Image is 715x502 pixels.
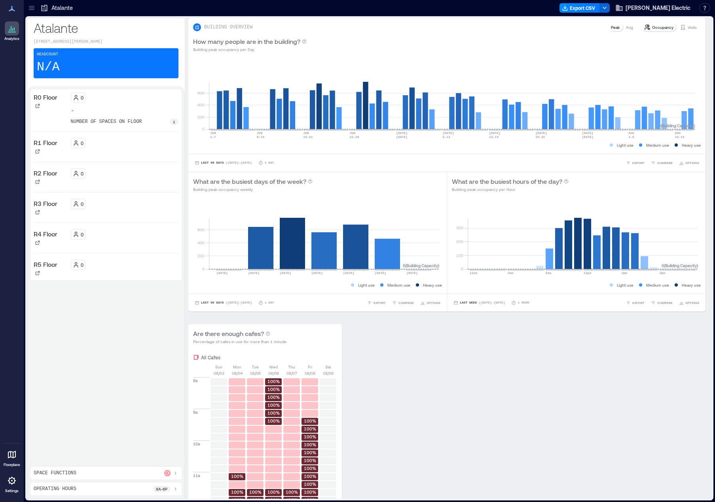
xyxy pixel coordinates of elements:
p: Tue [252,364,259,370]
text: 100% [304,450,316,455]
p: BUILDING OVERVIEW [204,24,252,30]
text: [DATE] [311,271,323,275]
p: number of spaces on floor [71,119,142,125]
p: 08/09 [323,370,334,376]
text: 20-26 [535,135,545,139]
text: [DATE] [396,131,408,135]
p: Analytics [4,36,19,41]
text: 100% [231,474,243,479]
tspan: 0 [461,266,463,271]
p: Space Functions [34,470,76,476]
text: JUN [350,131,356,135]
p: 08/05 [250,370,261,376]
text: [DATE] [280,271,291,275]
p: Sat [325,364,331,370]
span: OPTIONS [685,300,699,305]
text: JUN [303,131,309,135]
text: [DATE] [343,271,355,275]
p: Visits [688,24,697,30]
button: OPTIONS [677,299,701,307]
text: 100% [249,489,262,494]
button: Last 90 Days |[DATE]-[DATE] [193,299,254,307]
tspan: 200 [197,253,205,258]
tspan: 100 [456,253,463,258]
text: 100% [304,426,316,431]
span: EXPORT [632,160,645,165]
p: R3 Floor [34,199,57,208]
text: 100% [304,489,316,494]
p: 0 [81,231,83,238]
button: [PERSON_NAME] Electric [613,2,693,14]
text: 100% [267,387,280,392]
p: Sun [215,364,222,370]
p: What are the busiest days of the week? [193,177,306,186]
tspan: 200 [197,115,205,119]
text: 100% [304,442,316,447]
tspan: 300 [456,225,463,230]
p: All Cafes [201,354,220,360]
p: 08/08 [305,370,315,376]
button: OPTIONS [677,159,701,167]
text: 100% [304,418,316,423]
p: Heavy use [682,142,701,148]
span: OPTIONS [427,300,440,305]
span: EXPORT [632,300,645,305]
button: COMPARE [649,159,674,167]
p: R5 Floor [34,260,57,269]
text: [DATE] [582,135,594,139]
p: 0 [81,201,83,207]
p: Settings [5,489,19,493]
p: 9a [193,409,198,415]
p: R2 Floor [34,168,57,178]
text: 1-7 [210,135,216,139]
tspan: 600 [197,91,205,95]
p: 08/07 [286,370,297,376]
text: 100% [286,489,298,494]
p: Medium use [646,142,669,148]
span: COMPARE [657,160,673,165]
button: OPTIONS [419,299,442,307]
p: 0 [81,140,83,146]
button: EXPORT [366,299,387,307]
p: 10a [193,441,200,447]
p: Atalante [51,4,73,12]
text: JUN [210,131,216,135]
span: EXPORT [374,300,386,305]
button: COMPARE [649,299,674,307]
p: 1 Day [265,300,274,305]
p: 1 [173,119,175,125]
p: Light use [617,142,633,148]
p: 1 Hour [518,300,529,305]
tspan: 0 [202,266,205,271]
p: 08/03 [214,370,224,376]
p: Peak [611,24,620,30]
text: [DATE] [216,271,228,275]
p: 8a - 6p [156,486,167,492]
text: 15-21 [303,135,313,139]
p: 0 [81,94,83,101]
p: Wed [269,364,278,370]
text: 100% [304,434,316,439]
a: Settings [2,471,21,496]
p: Are there enough cafes? [193,329,264,338]
p: [STREET_ADDRESS][PERSON_NAME] [34,39,178,45]
p: R1 Floor [34,138,57,147]
button: EXPORT [624,299,646,307]
p: Mon [233,364,241,370]
text: 100% [267,418,280,423]
span: COMPARE [657,300,673,305]
p: 1 Day [265,160,274,165]
text: 100% [267,410,280,415]
p: N/A [37,59,60,75]
p: Fri [308,364,312,370]
tspan: 400 [197,102,205,107]
p: Occupancy [652,24,673,30]
text: 4am [508,271,514,275]
button: Last Week |[DATE]-[DATE] [452,299,506,307]
p: 0 [81,170,83,177]
text: 100% [231,489,243,494]
p: 0 [81,262,83,268]
p: Floorplans [4,462,20,467]
text: AUG [675,131,681,135]
text: 100% [267,489,280,494]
